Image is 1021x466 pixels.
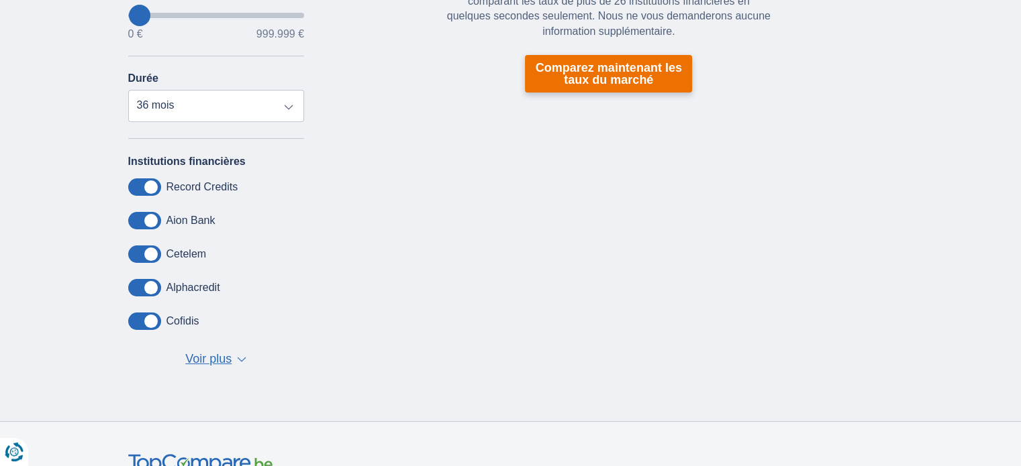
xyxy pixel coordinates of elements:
span: 0 € [128,29,143,40]
span: 999.999 € [256,29,304,40]
a: Comparez maintenant les taux du marché [525,55,692,93]
label: Aion Bank [166,215,215,227]
label: Cetelem [166,248,207,260]
span: ▼ [237,357,246,362]
label: Record Credits [166,181,238,193]
label: Alphacredit [166,282,220,294]
span: Voir plus [185,351,232,368]
label: Institutions financières [128,156,246,168]
label: Durée [128,72,158,84]
button: Voir plus ▼ [181,350,250,369]
label: Cofidis [166,315,199,327]
input: wantToBorrow [128,13,305,18]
